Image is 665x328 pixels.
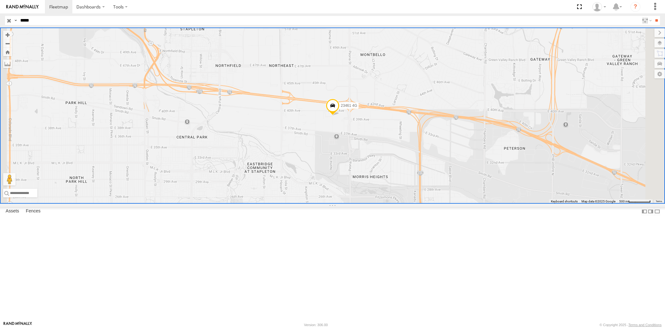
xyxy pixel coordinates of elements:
label: Dock Summary Table to the Right [648,207,654,216]
a: Visit our Website [3,322,32,328]
label: Dock Summary Table to the Left [641,207,648,216]
div: Sardor Khadjimedov [590,2,608,12]
i: ? [630,2,640,12]
img: rand-logo.svg [6,5,39,9]
span: Map data ©2025 Google [581,200,615,203]
button: Drag Pegman onto the map to open Street View [3,173,16,186]
label: Fences [23,207,44,216]
button: Map Scale: 500 m per 68 pixels [617,199,653,204]
label: Search Filter Options [639,16,653,25]
label: Map Settings [654,70,665,78]
label: Assets [2,207,22,216]
span: 23461 4G [341,103,357,108]
button: Keyboard shortcuts [551,199,578,204]
a: Terms and Conditions [629,323,662,327]
span: 500 m [619,200,628,203]
label: Measure [3,59,12,68]
div: © Copyright 2025 - [600,323,662,327]
div: Version: 306.00 [304,323,328,327]
label: Hide Summary Table [654,207,660,216]
label: Search Query [13,16,18,25]
button: Zoom Home [3,48,12,56]
a: Terms (opens in new tab) [656,200,662,203]
button: Zoom out [3,39,12,48]
button: Zoom in [3,31,12,39]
